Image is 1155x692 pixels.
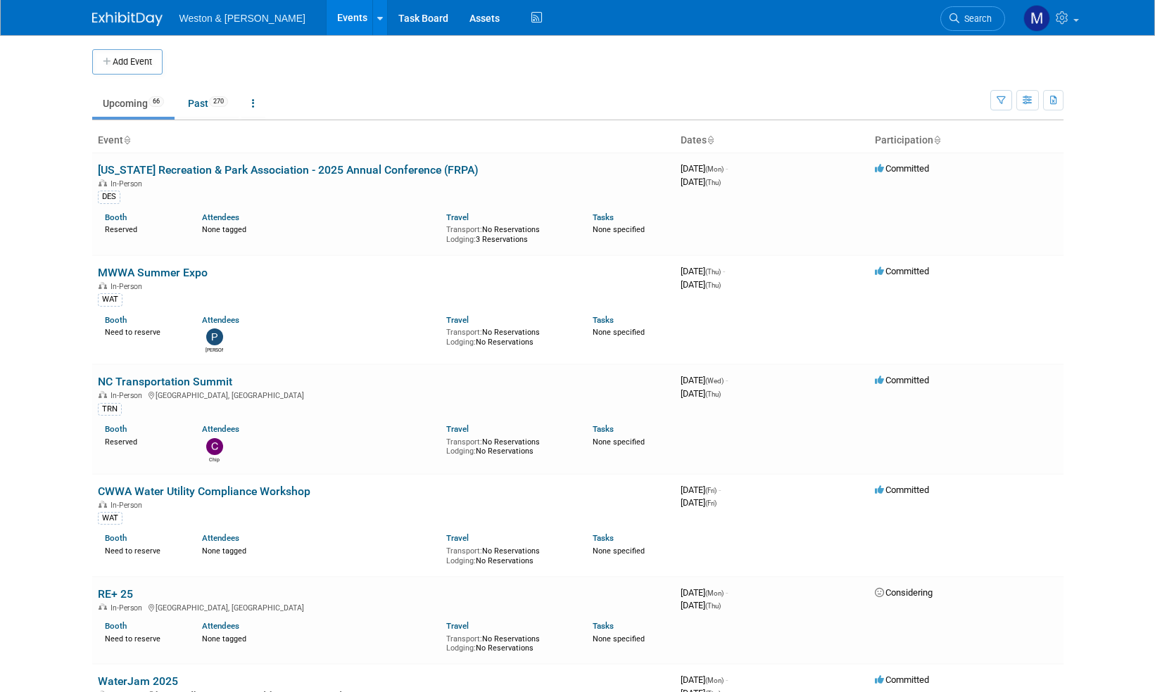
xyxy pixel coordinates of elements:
div: No Reservations No Reservations [446,544,572,565]
a: Travel [446,621,469,631]
div: [GEOGRAPHIC_DATA], [GEOGRAPHIC_DATA] [98,601,669,613]
span: [DATE] [681,587,728,598]
span: - [726,375,728,385]
span: Lodging: [446,235,476,244]
span: Lodging: [446,643,476,653]
a: Booth [105,212,127,222]
span: (Wed) [705,377,724,385]
span: In-Person [111,501,146,510]
span: Lodging: [446,338,476,347]
a: Travel [446,424,469,434]
span: Committed [875,266,929,276]
a: Travel [446,212,469,222]
span: In-Person [111,179,146,188]
a: Tasks [593,533,614,543]
div: WAT [98,293,122,306]
a: MWWA Summer Expo [98,266,208,279]
a: Upcoming66 [92,90,175,117]
span: (Mon) [705,677,724,684]
div: Need to reserve [105,632,182,644]
img: Patrick Yeo [206,328,223,345]
div: No Reservations No Reservations [446,325,572,347]
img: In-Person Event [99,391,107,398]
span: None specified [593,546,645,556]
div: No Reservations 3 Reservations [446,222,572,244]
span: Transport: [446,328,482,337]
span: 270 [209,96,228,107]
span: None specified [593,634,645,643]
img: In-Person Event [99,603,107,610]
a: Booth [105,533,127,543]
a: Booth [105,621,127,631]
th: Dates [675,129,869,153]
span: [DATE] [681,279,721,290]
th: Event [92,129,675,153]
span: In-Person [111,603,146,613]
span: In-Person [111,282,146,291]
img: In-Person Event [99,501,107,508]
span: [DATE] [681,497,717,508]
a: Sort by Participation Type [933,134,940,146]
div: None tagged [202,222,436,235]
div: Reserved [105,222,182,235]
span: (Mon) [705,165,724,173]
span: Committed [875,674,929,685]
div: No Reservations No Reservations [446,632,572,653]
a: Tasks [593,424,614,434]
div: None tagged [202,544,436,556]
a: Past270 [177,90,239,117]
span: Transport: [446,437,482,447]
a: Booth [105,315,127,325]
span: (Thu) [705,179,721,186]
span: Transport: [446,546,482,556]
span: None specified [593,225,645,234]
span: - [726,163,728,174]
span: Considering [875,587,933,598]
span: (Thu) [705,268,721,276]
span: In-Person [111,391,146,400]
span: Weston & [PERSON_NAME] [179,13,305,24]
a: Travel [446,533,469,543]
span: [DATE] [681,177,721,187]
img: Mary Ann Trujillo [1023,5,1050,32]
span: Lodging: [446,447,476,456]
span: [DATE] [681,375,728,385]
a: WaterJam 2025 [98,674,178,688]
a: RE+ 25 [98,587,133,601]
span: (Thu) [705,281,721,289]
a: Attendees [202,533,239,543]
a: CWWA Water Utility Compliance Workshop [98,485,310,498]
span: - [719,485,721,495]
span: 66 [149,96,164,107]
button: Add Event [92,49,163,75]
span: [DATE] [681,600,721,610]
a: Sort by Event Name [123,134,130,146]
a: Attendees [202,315,239,325]
span: (Fri) [705,499,717,507]
span: (Fri) [705,487,717,494]
span: Committed [875,485,929,495]
span: None specified [593,437,645,447]
a: [US_STATE] Recreation & Park Association - 2025 Annual Conference (FRPA) [98,163,479,177]
span: Committed [875,375,929,385]
a: Travel [446,315,469,325]
span: (Mon) [705,589,724,597]
span: Committed [875,163,929,174]
a: Attendees [202,621,239,631]
span: [DATE] [681,163,728,174]
img: In-Person Event [99,179,107,186]
span: Lodging: [446,556,476,565]
span: (Thu) [705,390,721,398]
div: Need to reserve [105,544,182,556]
span: - [723,266,725,276]
div: None tagged [202,632,436,644]
span: - [726,587,728,598]
a: Search [940,6,1005,31]
div: DES [98,191,120,203]
span: [DATE] [681,674,728,685]
div: Need to reserve [105,325,182,338]
img: Chip Hutchens [206,438,223,455]
span: [DATE] [681,266,725,276]
img: In-Person Event [99,282,107,289]
span: - [726,674,728,685]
